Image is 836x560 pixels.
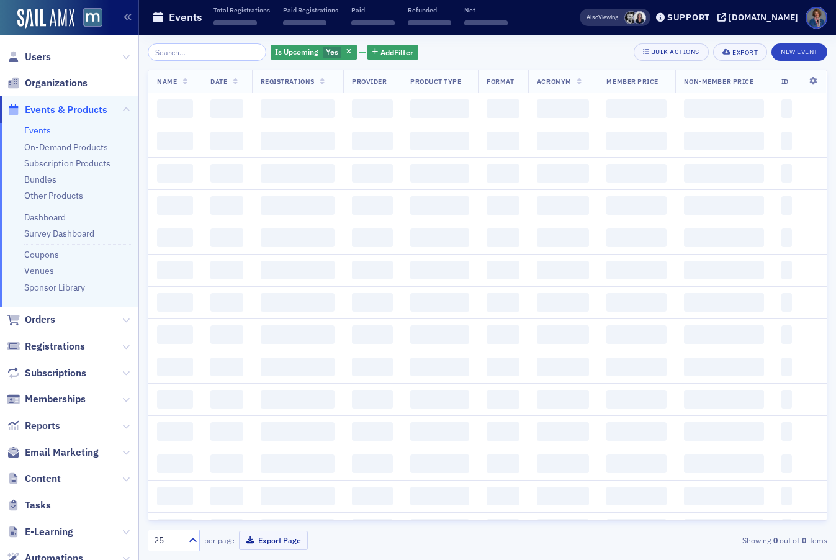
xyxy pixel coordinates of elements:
span: Memberships [25,392,86,406]
p: Paid Registrations [283,6,338,14]
span: ‌ [410,454,469,473]
span: ‌ [157,358,193,376]
strong: 0 [771,535,780,546]
span: ‌ [781,196,792,215]
span: ‌ [210,261,243,279]
a: Email Marketing [7,446,99,459]
span: ‌ [410,325,469,344]
span: ‌ [157,487,193,505]
span: ‌ [410,164,469,183]
span: ‌ [352,519,393,538]
span: ‌ [606,196,666,215]
span: ‌ [157,325,193,344]
span: Registrations [261,77,315,86]
span: ‌ [781,358,792,376]
button: Export Page [239,531,308,550]
span: Member Price [606,77,658,86]
span: ‌ [487,164,519,183]
span: ‌ [537,422,590,441]
span: Name [157,77,177,86]
span: Content [25,472,61,485]
a: Events & Products [7,103,107,117]
span: ‌ [410,99,469,118]
span: ‌ [210,196,243,215]
span: ‌ [606,487,666,505]
span: ‌ [210,487,243,505]
span: ‌ [352,261,393,279]
span: Email Marketing [25,446,99,459]
a: Subscription Products [24,158,110,169]
div: Support [667,12,710,23]
span: ‌ [606,293,666,312]
span: ‌ [261,422,335,441]
span: ‌ [684,132,764,150]
span: ‌ [352,487,393,505]
span: ‌ [606,164,666,183]
span: Events & Products [25,103,107,117]
span: ‌ [283,20,326,25]
h1: Events [169,10,202,25]
span: ‌ [781,422,792,441]
span: ‌ [261,228,335,247]
div: 25 [154,534,181,547]
div: Yes [271,45,357,60]
span: E-Learning [25,525,73,539]
span: ‌ [157,132,193,150]
a: On-Demand Products [24,142,108,153]
p: Total Registrations [213,6,270,14]
span: ‌ [157,422,193,441]
span: ‌ [781,164,792,183]
a: Organizations [7,76,88,90]
strong: 0 [799,535,808,546]
span: ‌ [487,487,519,505]
a: Content [7,472,61,485]
span: ‌ [210,164,243,183]
span: ‌ [261,164,335,183]
a: SailAMX [17,9,74,29]
p: Refunded [408,6,451,14]
span: ‌ [684,164,764,183]
a: View Homepage [74,8,102,29]
span: ‌ [210,422,243,441]
span: ‌ [684,390,764,409]
a: Subscriptions [7,366,86,380]
a: Users [7,50,51,64]
span: ‌ [261,487,335,505]
label: per page [204,535,235,546]
span: ‌ [352,390,393,409]
span: ‌ [781,390,792,409]
span: ‌ [261,293,335,312]
input: Search… [148,43,266,61]
div: Bulk Actions [651,48,699,55]
a: Events [24,125,51,136]
span: ‌ [684,99,764,118]
span: ‌ [487,132,519,150]
span: ‌ [487,293,519,312]
span: ‌ [352,164,393,183]
span: ‌ [684,358,764,376]
span: Add Filter [380,47,413,58]
button: Bulk Actions [634,43,709,61]
span: ‌ [606,358,666,376]
a: Survey Dashboard [24,228,94,239]
span: ‌ [684,519,764,538]
span: ‌ [684,196,764,215]
span: ‌ [410,196,469,215]
span: Reports [25,419,60,433]
span: ‌ [684,487,764,505]
span: ‌ [606,519,666,538]
span: ‌ [352,358,393,376]
span: ‌ [606,132,666,150]
span: ‌ [487,358,519,376]
span: ‌ [684,325,764,344]
a: Other Products [24,190,83,201]
span: ‌ [537,99,590,118]
span: ‌ [684,422,764,441]
span: ‌ [210,132,243,150]
span: Julien Lambé [624,11,637,24]
a: Orders [7,313,55,327]
span: ‌ [606,325,666,344]
span: ‌ [157,196,193,215]
span: ‌ [410,293,469,312]
span: ‌ [606,261,666,279]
